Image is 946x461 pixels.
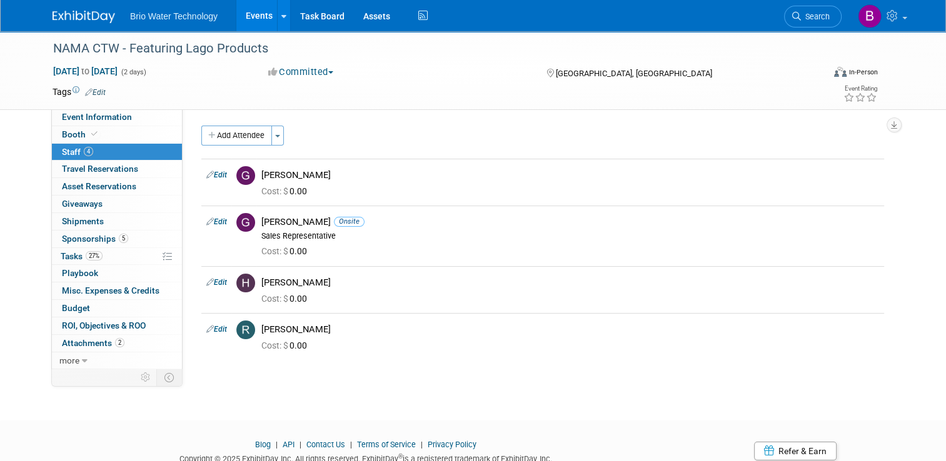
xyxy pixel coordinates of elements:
button: Add Attendee [201,126,272,146]
span: Staff [62,147,93,157]
span: Shipments [62,216,104,226]
span: Tasks [61,251,103,261]
a: Asset Reservations [52,178,182,195]
a: Event Information [52,109,182,126]
a: API [283,440,294,449]
span: Booth [62,129,100,139]
span: to [79,66,91,76]
a: Refer & Earn [754,442,837,460]
a: Misc. Expenses & Credits [52,282,182,299]
span: 0.00 [261,246,312,256]
div: [PERSON_NAME] [261,216,879,228]
a: Giveaways [52,196,182,212]
div: In-Person [848,67,878,77]
span: | [347,440,355,449]
a: Edit [206,278,227,287]
span: Travel Reservations [62,164,138,174]
div: Event Format [756,65,878,84]
span: 2 [115,338,124,347]
a: Edit [206,171,227,179]
span: Asset Reservations [62,181,136,191]
a: Staff4 [52,144,182,161]
td: Toggle Event Tabs [157,369,183,385]
span: 27% [86,251,103,260]
a: Budget [52,300,182,317]
a: Terms of Service [357,440,416,449]
span: | [273,440,281,449]
span: Cost: $ [261,186,289,196]
a: Booth [52,126,182,143]
span: more [59,355,79,365]
span: 0.00 [261,186,312,196]
div: Sales Representative [261,231,879,241]
span: Onsite [334,217,365,226]
span: Cost: $ [261,246,289,256]
span: | [418,440,426,449]
img: G.jpg [236,166,255,185]
span: 0.00 [261,294,312,304]
span: Giveaways [62,199,103,209]
span: Attachments [62,338,124,348]
button: Committed [264,66,338,79]
span: Event Information [62,112,132,122]
sup: ® [398,453,403,460]
a: Search [784,6,842,27]
i: Booth reservation complete [91,131,98,137]
span: 4 [84,147,93,156]
span: | [296,440,304,449]
a: Contact Us [306,440,345,449]
div: NAMA CTW - Featuring Lago Products [49,37,808,60]
a: Edit [85,88,106,97]
span: Search [801,12,830,21]
span: [DATE] [DATE] [53,66,118,77]
span: Playbook [62,268,98,278]
a: more [52,352,182,369]
img: H.jpg [236,274,255,292]
span: 0.00 [261,340,312,350]
a: Travel Reservations [52,161,182,177]
span: (2 days) [120,68,146,76]
span: Misc. Expenses & Credits [62,285,159,295]
div: [PERSON_NAME] [261,169,879,181]
a: Sponsorships5 [52,230,182,247]
td: Personalize Event Tab Strip [135,369,157,385]
img: G.jpg [236,213,255,232]
img: ExhibitDay [53,11,115,23]
div: Event Rating [843,86,877,92]
a: Edit [206,217,227,226]
span: Budget [62,303,90,313]
a: ROI, Objectives & ROO [52,317,182,334]
a: Shipments [52,213,182,230]
span: Cost: $ [261,294,289,304]
a: Privacy Policy [428,440,476,449]
span: Brio Water Technology [130,11,218,21]
span: Cost: $ [261,340,289,350]
div: [PERSON_NAME] [261,277,879,289]
img: R.jpg [236,320,255,339]
a: Tasks27% [52,248,182,265]
span: [GEOGRAPHIC_DATA], [GEOGRAPHIC_DATA] [556,69,712,78]
a: Edit [206,325,227,334]
div: [PERSON_NAME] [261,324,879,335]
span: 5 [119,234,128,243]
a: Blog [255,440,271,449]
img: Format-Inperson.png [834,67,847,77]
span: ROI, Objectives & ROO [62,320,146,330]
img: Brandye Gahagan [858,4,882,28]
td: Tags [53,86,106,98]
a: Playbook [52,265,182,282]
a: Attachments2 [52,335,182,352]
span: Sponsorships [62,234,128,244]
